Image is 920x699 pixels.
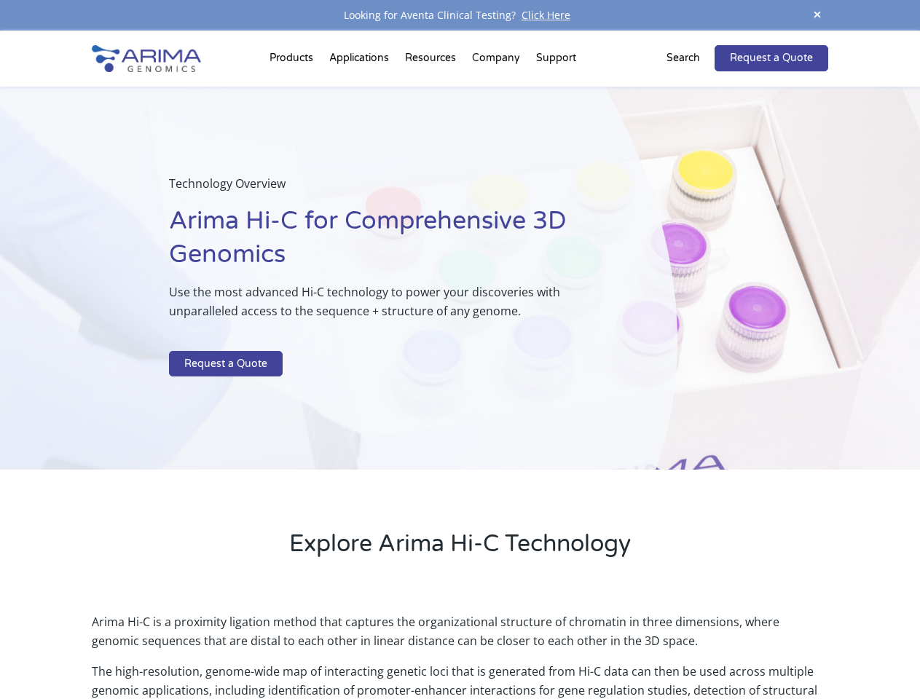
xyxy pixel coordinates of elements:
h2: Explore Arima Hi-C Technology [92,528,827,572]
a: Request a Quote [169,351,283,377]
p: Arima Hi-C is a proximity ligation method that captures the organizational structure of chromatin... [92,612,827,662]
a: Request a Quote [715,45,828,71]
div: Looking for Aventa Clinical Testing? [92,6,827,25]
a: Click Here [516,8,576,22]
h1: Arima Hi-C for Comprehensive 3D Genomics [169,205,604,283]
p: Search [667,49,700,68]
p: Technology Overview [169,174,604,205]
img: Arima-Genomics-logo [92,45,201,72]
p: Use the most advanced Hi-C technology to power your discoveries with unparalleled access to the s... [169,283,604,332]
